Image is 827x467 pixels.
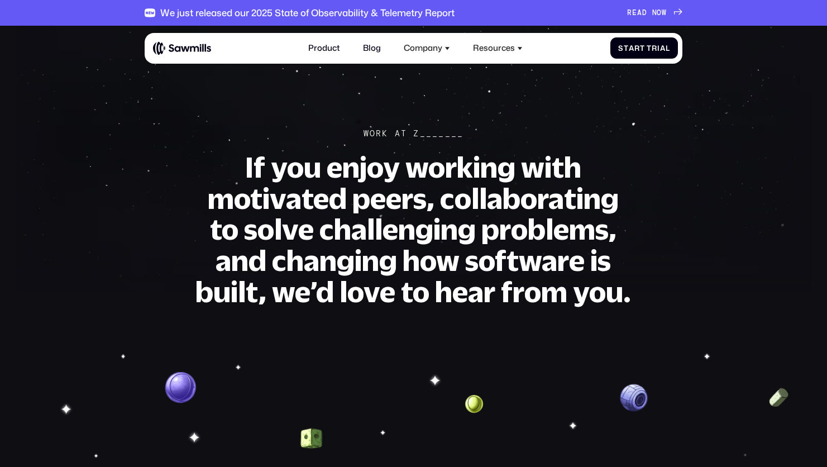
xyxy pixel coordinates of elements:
span: i [657,44,660,53]
span: t [640,44,645,53]
a: Product [302,37,346,59]
span: W [662,8,667,17]
span: E [632,8,637,17]
span: a [629,44,634,53]
div: Company [398,37,457,59]
span: O [657,8,662,17]
div: Resources [473,43,515,53]
a: StartTrial [610,37,678,59]
span: r [634,44,640,53]
span: a [660,44,666,53]
div: Company [404,43,442,53]
span: r [652,44,657,53]
span: t [624,44,629,53]
span: A [637,8,642,17]
span: T [647,44,652,53]
div: Resources [467,37,529,59]
span: N [652,8,657,17]
span: D [642,8,647,17]
div: We just released our 2025 State of Observability & Telemetry Report [160,7,455,18]
h1: If you enjoy working with motivated peers, collaborating to solve challenging problems, and chang... [194,151,633,307]
a: READNOW [627,8,682,17]
span: R [627,8,632,17]
span: S [618,44,624,53]
div: Work At z_______ [364,129,464,139]
a: Blog [357,37,387,59]
span: l [666,44,670,53]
